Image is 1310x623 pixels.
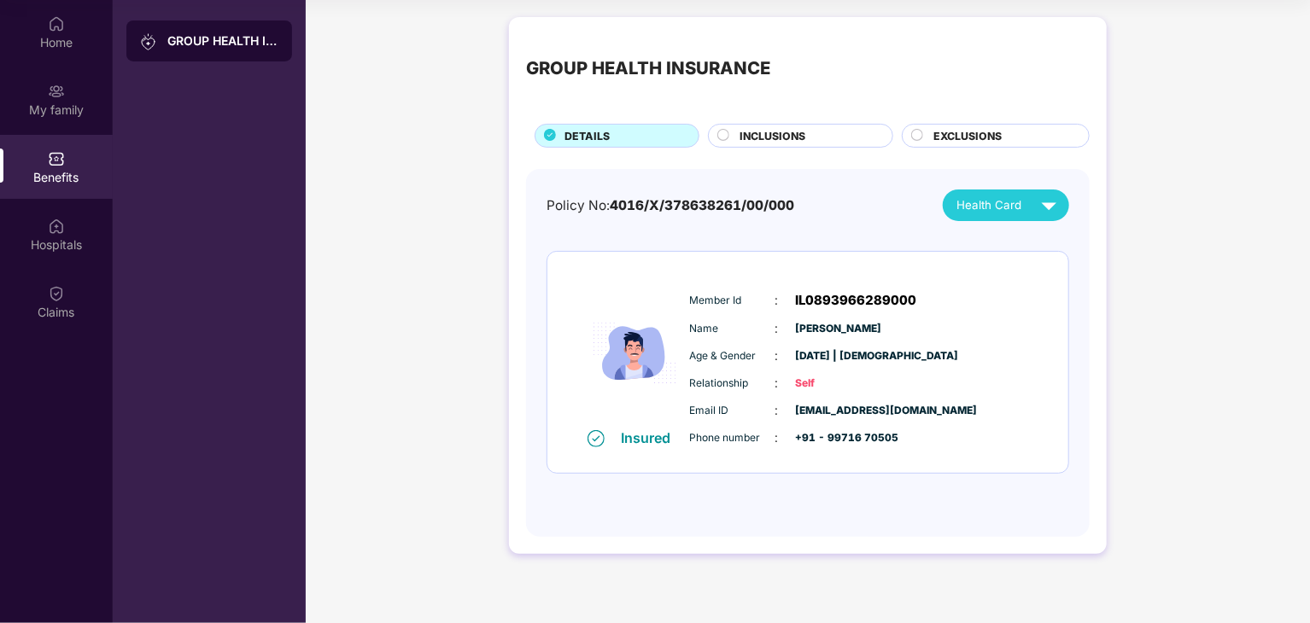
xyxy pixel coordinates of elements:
span: Health Card [956,196,1021,214]
span: Relationship [690,376,775,392]
span: Name [690,321,775,337]
span: Email ID [690,403,775,419]
img: svg+xml;base64,PHN2ZyB4bWxucz0iaHR0cDovL3d3dy53My5vcmcvMjAwMC9zdmciIHdpZHRoPSIxNiIgaGVpZ2h0PSIxNi... [588,430,605,447]
img: svg+xml;base64,PHN2ZyBpZD0iSG9zcGl0YWxzIiB4bWxucz0iaHR0cDovL3d3dy53My5vcmcvMjAwMC9zdmciIHdpZHRoPS... [48,218,65,235]
img: svg+xml;base64,PHN2ZyBpZD0iSG9tZSIgeG1sbnM9Imh0dHA6Ly93d3cudzMub3JnLzIwMDAvc3ZnIiB3aWR0aD0iMjAiIG... [48,15,65,32]
span: : [775,319,779,338]
button: Health Card [943,189,1069,221]
span: Age & Gender [690,348,775,364]
span: : [775,374,779,393]
span: EXCLUSIONS [933,128,1002,144]
span: Member Id [690,293,775,309]
span: 4016/X/378638261/00/000 [610,197,794,213]
img: svg+xml;base64,PHN2ZyB3aWR0aD0iMjAiIGhlaWdodD0iMjAiIHZpZXdCb3g9IjAgMCAyMCAyMCIgZmlsbD0ibm9uZSIgeG... [140,33,157,50]
div: GROUP HEALTH INSURANCE [167,32,278,49]
img: svg+xml;base64,PHN2ZyBpZD0iQ2xhaW0iIHhtbG5zPSJodHRwOi8vd3d3LnczLm9yZy8yMDAwL3N2ZyIgd2lkdGg9IjIwIi... [48,285,65,302]
span: : [775,401,779,420]
span: [PERSON_NAME] [796,321,881,337]
span: [EMAIL_ADDRESS][DOMAIN_NAME] [796,403,881,419]
img: svg+xml;base64,PHN2ZyBpZD0iQmVuZWZpdHMiIHhtbG5zPSJodHRwOi8vd3d3LnczLm9yZy8yMDAwL3N2ZyIgd2lkdGg9Ij... [48,150,65,167]
img: icon [583,277,686,428]
span: : [775,428,779,447]
span: +91 - 99716 70505 [796,430,881,446]
div: Insured [622,429,681,446]
div: GROUP HEALTH INSURANCE [526,55,770,82]
span: DETAILS [564,128,610,144]
span: IL0893966289000 [796,290,917,311]
span: Phone number [690,430,775,446]
span: : [775,291,779,310]
div: Policy No: [547,195,794,216]
span: [DATE] | [DEMOGRAPHIC_DATA] [796,348,881,364]
img: svg+xml;base64,PHN2ZyB3aWR0aD0iMjAiIGhlaWdodD0iMjAiIHZpZXdCb3g9IjAgMCAyMCAyMCIgZmlsbD0ibm9uZSIgeG... [48,83,65,100]
img: svg+xml;base64,PHN2ZyB4bWxucz0iaHR0cDovL3d3dy53My5vcmcvMjAwMC9zdmciIHZpZXdCb3g9IjAgMCAyNCAyNCIgd2... [1034,190,1064,220]
span: Self [796,376,881,392]
span: INCLUSIONS [740,128,805,144]
span: : [775,346,779,365]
